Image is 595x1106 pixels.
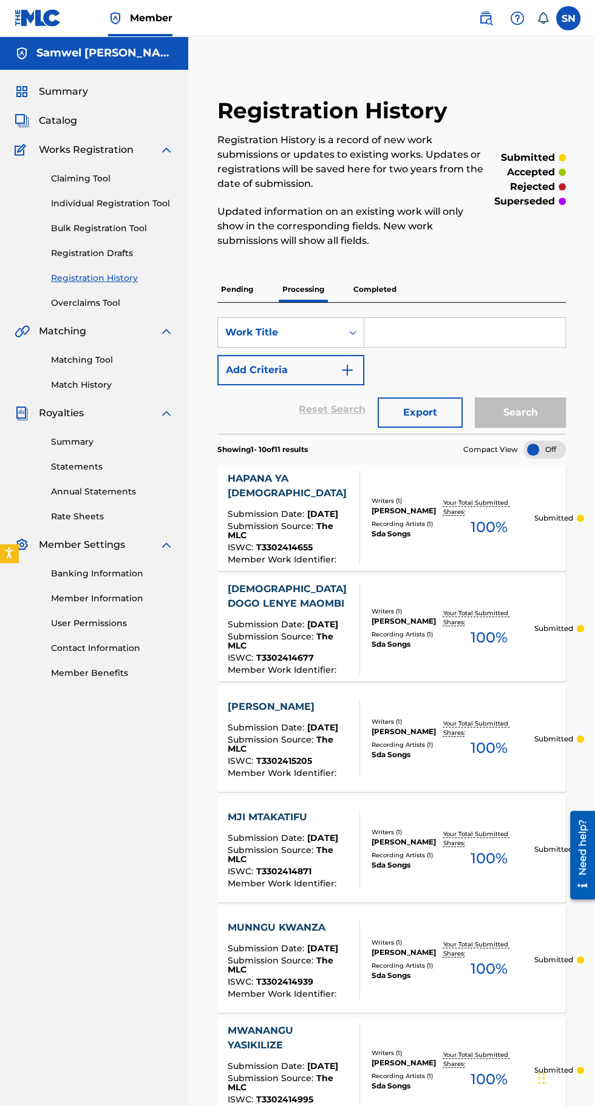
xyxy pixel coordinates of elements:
p: Completed [350,277,400,302]
span: The MLC [228,955,333,975]
span: The MLC [228,845,333,865]
div: Writers ( 1 ) [372,938,443,947]
p: Registration History is a record of new work submissions or updates to existing works. Updates or... [217,133,486,191]
span: T3302414871 [256,866,311,877]
p: Your Total Submitted Shares: [443,609,535,627]
span: Member Work Identifier : [228,988,339,999]
img: expand [159,143,174,157]
div: [PERSON_NAME] [372,837,443,848]
span: Member Work Identifier : [228,664,339,675]
a: Member Benefits [51,667,174,679]
span: Member Settings [39,538,125,552]
span: Member Work Identifier : [228,767,339,778]
img: Accounts [15,46,29,61]
div: Sda Songs [372,860,443,871]
img: help [510,11,525,25]
p: Submitted [534,954,573,965]
button: Add Criteria [217,355,364,385]
img: Matching [15,324,30,339]
p: Your Total Submitted Shares: [443,498,535,516]
form: Search Form [217,317,566,434]
img: Top Rightsholder [108,11,123,25]
p: Showing 1 - 10 of 11 results [217,444,308,455]
img: Member Settings [15,538,29,552]
a: CatalogCatalog [15,113,77,128]
span: [DATE] [307,1060,338,1071]
span: The MLC [228,1073,333,1093]
a: [PERSON_NAME]Submission Date:[DATE]Submission Source:The MLCISWC:T3302415205Member Work Identifie... [217,686,566,792]
span: Submission Source : [228,734,316,745]
p: Your Total Submitted Shares: [443,719,535,737]
span: The MLC [228,631,333,651]
img: Works Registration [15,143,30,157]
p: Your Total Submitted Shares: [443,1050,535,1068]
p: Pending [217,277,257,302]
p: Submitted [534,623,573,634]
div: User Menu [556,6,580,30]
div: [PERSON_NAME] [372,505,443,516]
a: Registration Drafts [51,247,174,260]
span: ISWC : [228,542,256,553]
div: Notifications [537,12,549,24]
div: Sda Songs [372,528,443,539]
span: Member Work Identifier : [228,878,339,889]
p: Submitted [534,844,573,855]
span: Submission Source : [228,845,316,855]
span: ISWC : [228,976,256,987]
div: [PERSON_NAME] [372,616,443,627]
div: Writers ( 1 ) [372,717,443,726]
h2: Registration History [217,97,454,124]
p: rejected [510,180,555,194]
div: [PERSON_NAME] [228,700,350,714]
a: Rate Sheets [51,510,174,523]
p: Your Total Submitted Shares: [443,940,535,958]
div: Recording Artists ( 1 ) [372,740,443,749]
div: MWANANGU YASIKILIZE [228,1023,350,1053]
p: accepted [507,165,555,180]
span: ISWC : [228,866,256,877]
span: Matching [39,324,86,339]
a: Banking Information [51,567,174,580]
a: Claiming Tool [51,172,174,185]
img: search [478,11,493,25]
p: Processing [279,277,328,302]
span: ISWC : [228,1094,256,1105]
div: Recording Artists ( 1 ) [372,851,443,860]
a: [DEMOGRAPHIC_DATA] DOGO LENYE MAOMBISubmission Date:[DATE]Submission Source:The MLCISWC:T33024146... [217,575,566,681]
a: Statements [51,460,174,473]
span: Works Registration [39,143,134,157]
iframe: Resource Center [561,806,595,904]
span: Royalties [39,406,84,420]
span: The MLC [228,521,333,541]
span: Member Work Identifier : [228,554,339,565]
div: [DEMOGRAPHIC_DATA] DOGO LENYE MAOMBI [228,582,353,611]
div: Sda Songs [372,970,443,981]
img: 9d2ae6d4665cec9f34b9.svg [340,363,355,377]
span: Submission Source : [228,521,316,531]
span: Submission Date : [228,722,307,733]
span: Summary [39,84,88,99]
img: Summary [15,84,29,99]
div: Sda Songs [372,639,443,650]
img: Royalties [15,406,29,420]
a: Contact Information [51,642,174,655]
div: Sda Songs [372,1081,443,1091]
div: MUNNGU KWANZA [228,920,350,935]
span: 100 % [470,958,507,980]
a: MJI MTAKATIFUSubmission Date:[DATE]Submission Source:The MLCISWC:T3302414871Member Work Identifie... [217,796,566,902]
span: Submission Source : [228,955,316,966]
p: submitted [501,150,555,165]
div: Writers ( 1 ) [372,607,443,616]
div: Help [505,6,529,30]
a: Match History [51,379,174,391]
p: Your Total Submitted Shares: [443,829,535,848]
span: [DATE] [307,832,338,843]
div: Writers ( 1 ) [372,1048,443,1057]
span: 100 % [470,516,507,538]
div: [PERSON_NAME] [372,947,443,958]
a: Overclaims Tool [51,297,174,309]
span: T3302414939 [256,976,313,987]
img: expand [159,324,174,339]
